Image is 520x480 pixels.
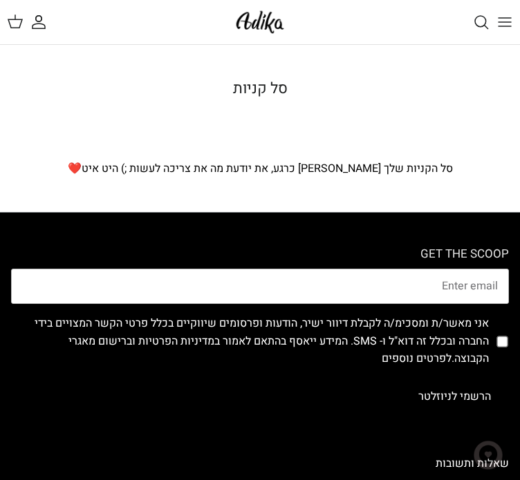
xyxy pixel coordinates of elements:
input: Email [11,269,509,305]
a: חיפוש [459,7,490,37]
p: סל הקניות שלך [PERSON_NAME] כרגע, את יודעת מה את צריכה לעשות ;) היט איט❤️ [11,160,509,178]
h6: GET THE SCOOP [11,247,509,261]
img: Adika IL [232,7,288,37]
button: צ'אט [467,434,509,476]
h1: סל קניות [11,79,509,97]
button: Toggle menu [490,7,520,37]
button: הרשמי לניוזלטר [400,379,509,414]
a: לפרטים נוספים [382,350,452,367]
label: אני מאשר/ת ומסכימ/ה לקבלת דיוור ישיר, הודעות ופרסומים שיווקיים בכלל פרטי הקשר המצויים בידי החברה ... [11,315,489,368]
a: שאלות ותשובות [436,455,509,472]
a: החשבון שלי [30,7,61,37]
